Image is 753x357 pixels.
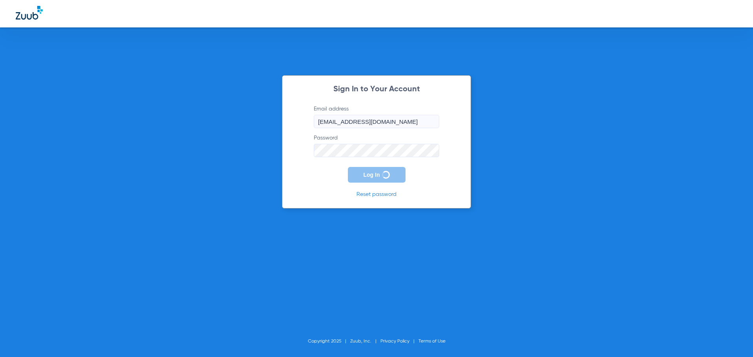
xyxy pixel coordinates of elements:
[308,337,350,345] li: Copyright 2025
[380,339,409,344] a: Privacy Policy
[348,167,406,183] button: Log In
[364,172,380,178] span: Log In
[418,339,446,344] a: Terms of Use
[356,192,397,197] a: Reset password
[714,319,753,357] iframe: Chat Widget
[314,134,439,157] label: Password
[16,6,43,20] img: Zuub Logo
[314,115,439,128] input: Email address
[314,105,439,128] label: Email address
[350,337,380,345] li: Zuub, Inc.
[314,144,439,157] input: Password
[302,85,451,93] h2: Sign In to Your Account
